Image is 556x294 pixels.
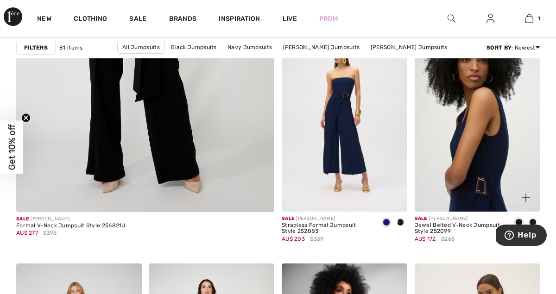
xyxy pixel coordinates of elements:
[74,15,107,25] a: Clothing
[16,230,38,236] span: AU$ 277
[129,15,146,25] a: Sale
[538,14,540,23] span: 1
[282,216,294,221] span: Sale
[282,222,372,235] div: Strapless Formal Jumpsuit Style 252083
[512,215,526,231] div: Midnight Blue 40
[278,41,365,53] a: [PERSON_NAME] Jumpsuits
[448,13,455,24] img: search the website
[486,44,540,52] div: : Newest
[16,223,126,229] div: Formal V-Neck Jumpsuit Style 256821U
[43,229,57,237] span: $395
[415,24,540,212] a: Jewel Belted V-Neck Jumpsuit Style 252099. Midnight Blue 40
[415,222,505,235] div: Jewel Belted V-Neck Jumpsuit Style 252099
[310,235,323,243] span: $339
[21,113,31,122] button: Close teaser
[526,215,540,231] div: Black
[282,215,372,222] div: [PERSON_NAME]
[379,215,393,231] div: Midnight Blue
[59,44,82,52] span: 81 items
[486,13,494,24] img: My Info
[16,216,29,222] span: Sale
[522,194,530,202] img: plus_v2.svg
[24,44,48,52] strong: Filters
[174,54,234,66] a: Formal Jumpsuits
[37,15,51,25] a: New
[298,54,351,66] a: Solid Jumpsuits
[486,44,512,51] strong: Sort By
[282,236,305,242] span: AU$ 203
[415,236,436,242] span: AU$ 172
[496,225,547,248] iframe: Opens a widget where you can find more information
[169,15,197,25] a: Brands
[353,54,395,66] a: Long Sleeve
[223,41,277,53] a: Navy Jumpsuits
[283,14,297,24] a: Live
[525,13,533,24] img: My Bag
[117,41,165,54] a: All Jumpsuits
[319,14,338,24] a: Prom
[415,216,427,221] span: Sale
[282,24,407,212] img: Strapless Formal Jumpsuit Style 252083. Midnight Blue
[4,7,22,26] img: 1ère Avenue
[479,13,502,25] a: Sign In
[366,41,452,53] a: [PERSON_NAME] Jumpsuits
[441,235,455,243] span: $265
[235,54,297,66] a: Evening Jumpsuits
[415,215,505,222] div: [PERSON_NAME]
[393,215,407,231] div: Black
[6,124,17,170] span: Get 10% off
[166,41,221,53] a: Black Jumpsuits
[510,13,548,24] a: 1
[16,216,126,223] div: [PERSON_NAME]
[219,15,260,25] span: Inspiration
